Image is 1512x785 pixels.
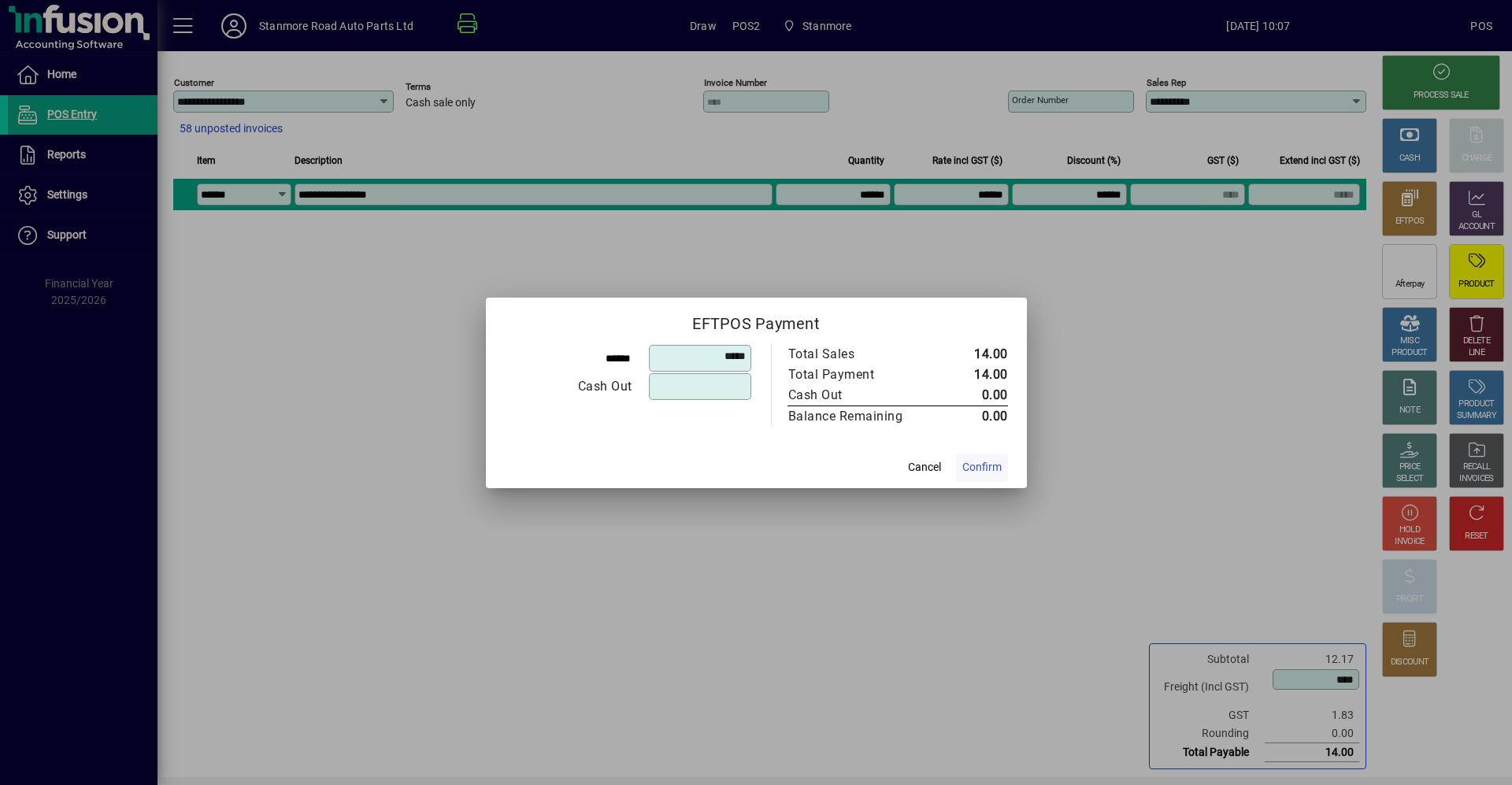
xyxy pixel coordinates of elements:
[936,405,1008,427] td: 0.00
[787,344,936,365] td: Total Sales
[788,407,921,426] div: Balance Remaining
[788,386,921,405] div: Cash Out
[787,365,936,385] td: Total Payment
[486,298,1027,343] h2: EFTPOS Payment
[936,365,1008,385] td: 14.00
[936,344,1008,365] td: 14.00
[956,454,1008,482] button: Confirm
[899,454,950,482] button: Cancel
[962,459,1002,476] span: Confirm
[908,459,941,476] span: Cancel
[936,385,1008,406] td: 0.00
[506,377,632,396] div: Cash Out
